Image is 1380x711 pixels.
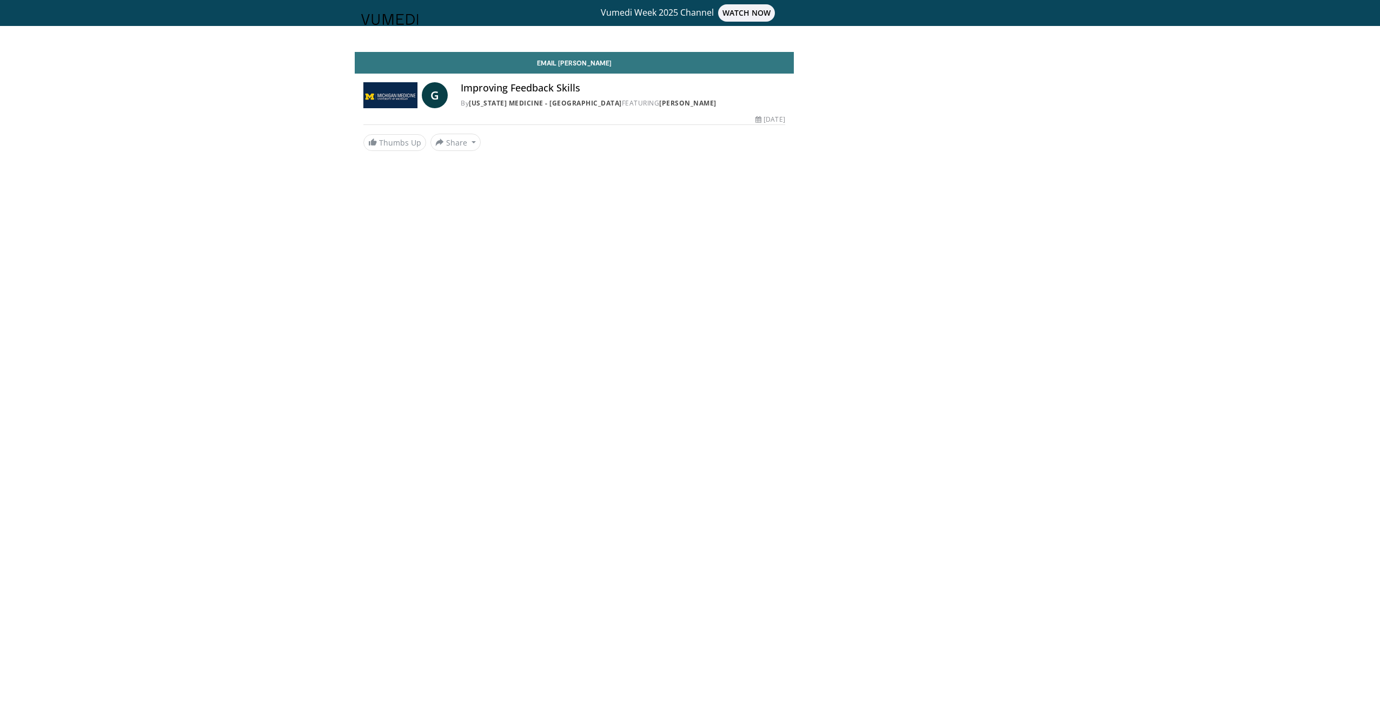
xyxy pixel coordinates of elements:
[363,82,417,108] img: Michigan Medicine - Podiatry
[422,82,448,108] a: G
[755,115,785,124] div: [DATE]
[363,134,426,151] a: Thumbs Up
[659,98,716,108] a: [PERSON_NAME]
[461,98,785,108] div: By FEATURING
[355,52,794,74] a: Email [PERSON_NAME]
[469,98,622,108] a: [US_STATE] Medicine - [GEOGRAPHIC_DATA]
[461,82,785,94] h4: Improving Feedback Skills
[430,134,481,151] button: Share
[361,14,419,25] img: VuMedi Logo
